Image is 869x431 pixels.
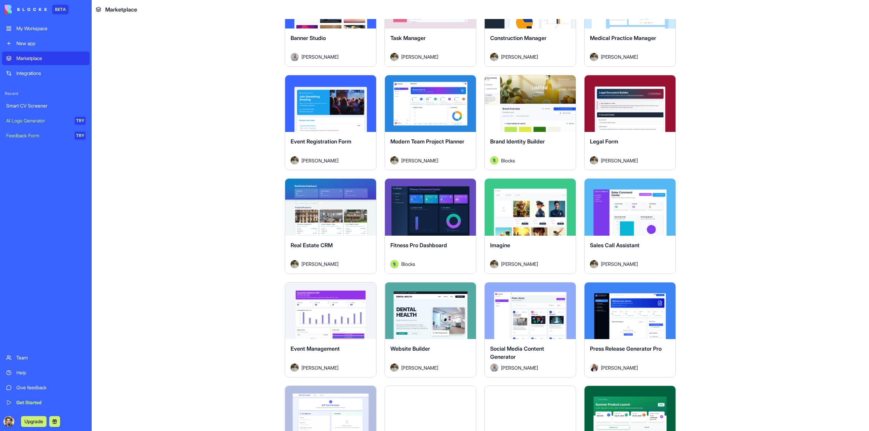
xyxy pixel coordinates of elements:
div: Help [16,369,86,376]
a: Press Release Generator ProAvatar[PERSON_NAME] [584,282,676,378]
img: Avatar [291,260,299,268]
button: Upgrade [21,416,47,427]
div: BETA [52,5,69,14]
div: TRY [75,117,86,125]
div: Marketplace [16,55,86,62]
span: Medical Practice Manager [590,35,656,41]
a: Legal FormAvatar[PERSON_NAME] [584,75,676,171]
span: [PERSON_NAME] [401,364,438,371]
img: Avatar [390,260,399,268]
span: Brand Identity Builder [490,138,545,145]
div: Smart CV Screener [6,102,86,109]
span: [PERSON_NAME] [601,364,638,371]
span: [PERSON_NAME] [401,53,438,60]
img: Avatar [490,364,498,372]
span: Social Media Content Generator [490,345,544,360]
span: [PERSON_NAME] [601,157,638,164]
div: Get Started [16,399,86,406]
span: [PERSON_NAME] [501,260,538,268]
span: Real Estate CRM [291,242,333,249]
img: Avatar [590,53,598,61]
span: Construction Manager [490,35,547,41]
img: Avatar [291,53,299,61]
span: Sales Call Assistant [590,242,640,249]
img: Avatar [390,53,399,61]
a: Give feedback [2,381,90,394]
a: Integrations [2,66,90,80]
span: Task Manager [390,35,426,41]
span: [PERSON_NAME] [501,364,538,371]
span: Fitness Pro Dashboard [390,242,447,249]
span: [PERSON_NAME] [301,364,338,371]
span: [PERSON_NAME] [301,157,338,164]
a: Marketplace [2,52,90,65]
span: Banner Studio [291,35,326,41]
span: [PERSON_NAME] [501,53,538,60]
span: Recent [2,91,90,96]
a: ImagineAvatar[PERSON_NAME] [484,178,576,274]
a: Team [2,351,90,365]
span: Blocks [501,157,515,164]
span: Press Release Generator Pro [590,345,662,352]
img: Avatar [291,156,299,164]
span: Event Registration Form [291,138,351,145]
a: Help [2,366,90,379]
a: BETA [5,5,69,14]
span: Imagine [490,242,510,249]
span: Modern Team Project Planner [390,138,464,145]
div: New app [16,40,86,47]
img: Avatar [291,364,299,372]
span: [PERSON_NAME] [301,260,338,268]
img: Avatar [390,364,399,372]
img: Avatar [490,156,498,164]
a: Social Media Content GeneratorAvatar[PERSON_NAME] [484,282,576,378]
img: Avatar [590,364,598,372]
div: TRY [75,132,86,140]
a: Event Registration FormAvatar[PERSON_NAME] [285,75,376,171]
img: Avatar [490,260,498,268]
a: Website BuilderAvatar[PERSON_NAME] [385,282,476,378]
img: logo [5,5,47,14]
div: Feedback Form [6,132,70,139]
span: [PERSON_NAME] [601,260,638,268]
a: Brand Identity BuilderAvatarBlocks [484,75,576,171]
div: Give feedback [16,384,86,391]
img: Avatar [590,260,598,268]
img: Avatar [390,156,399,164]
a: New app [2,37,90,50]
span: Event Management [291,345,340,352]
span: Marketplace [105,5,137,14]
img: Avatar [490,53,498,61]
a: Feedback FormTRY [2,129,90,142]
span: [PERSON_NAME] [601,53,638,60]
a: Get Started [2,396,90,409]
span: [PERSON_NAME] [301,53,338,60]
img: ACg8ocLKdtUT9xTszPX81Jtlv8UcCH-XKc5poBGXdWf0DHoF6eRLIdfGtQ=s96-c [3,416,14,427]
span: Blocks [401,260,415,268]
div: AI Logo Generator [6,117,70,124]
a: Real Estate CRMAvatar[PERSON_NAME] [285,178,376,274]
a: Modern Team Project PlannerAvatar[PERSON_NAME] [385,75,476,171]
a: Event ManagementAvatar[PERSON_NAME] [285,282,376,378]
span: [PERSON_NAME] [401,157,438,164]
a: Upgrade [21,418,47,425]
div: Integrations [16,70,86,77]
img: Avatar [590,156,598,164]
span: Legal Form [590,138,618,145]
span: Website Builder [390,345,430,352]
a: Smart CV Screener [2,99,90,113]
div: Team [16,354,86,361]
a: Sales Call AssistantAvatar[PERSON_NAME] [584,178,676,274]
div: My Workspace [16,25,86,32]
a: My Workspace [2,22,90,35]
a: AI Logo GeneratorTRY [2,114,90,128]
a: Fitness Pro DashboardAvatarBlocks [385,178,476,274]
